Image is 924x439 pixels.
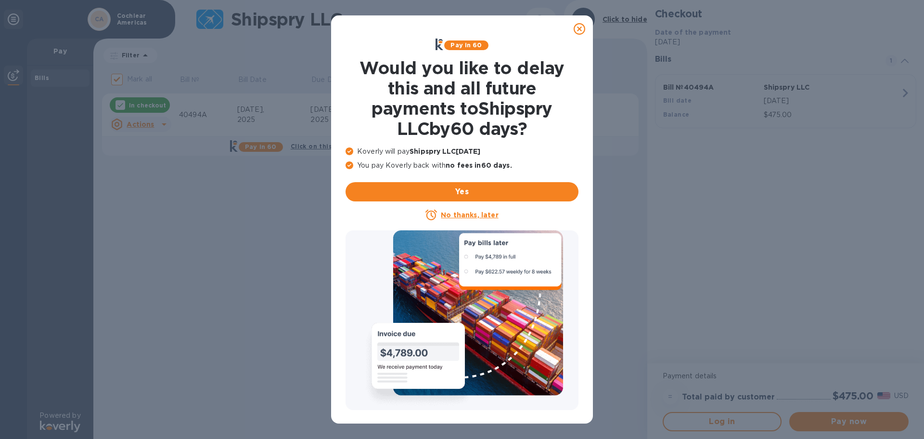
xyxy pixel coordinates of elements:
[346,146,578,157] p: Koverly will pay
[410,147,480,155] b: Shipspry LLC [DATE]
[346,58,578,139] h1: Would you like to delay this and all future payments to Shipspry LLC by 60 days ?
[353,186,571,198] span: Yes
[346,160,578,171] p: You pay Koverly back with
[446,161,512,169] b: no fees in 60 days .
[346,182,578,201] button: Yes
[441,211,498,219] u: No thanks, later
[450,41,482,49] b: Pay in 60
